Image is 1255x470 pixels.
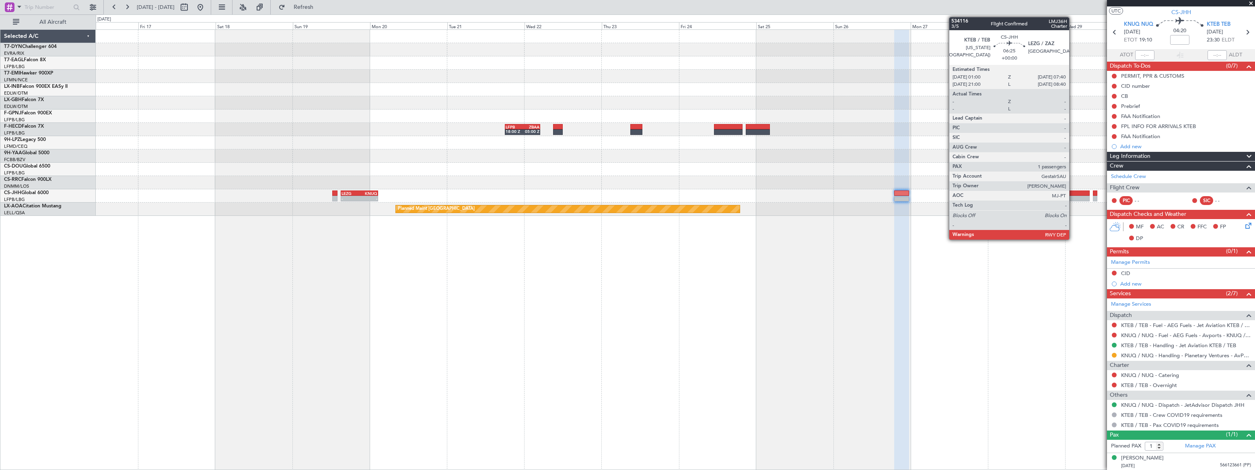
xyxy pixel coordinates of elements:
a: LFPB/LBG [4,130,25,136]
a: LX-GBHFalcon 7X [4,97,44,102]
span: Dispatch To-Dos [1110,62,1150,71]
a: EDLW/DTM [4,90,28,96]
span: CS-JHH [4,190,21,195]
span: KTEB TEB [1207,21,1230,29]
div: FPL INFO FOR ARRIVALS KTEB [1121,123,1196,130]
div: Mon 20 [370,22,447,29]
span: LX-GBH [4,97,22,102]
div: Sat 25 [756,22,833,29]
span: ATOT [1120,51,1133,59]
span: LX-AOA [4,204,23,209]
div: - [342,196,360,201]
button: UTC [1109,7,1123,14]
a: LFMN/NCE [4,77,28,83]
span: Others [1110,391,1127,400]
div: Tue 21 [447,22,525,29]
a: KNUQ / NUQ - Dispatch - JetAdvisor Dispatch JHH [1121,402,1245,408]
a: Manage Services [1111,300,1151,309]
span: 19:10 [1139,36,1152,44]
span: (0/7) [1226,62,1238,70]
div: [DATE] [97,16,111,23]
a: LELL/QSA [4,210,25,216]
a: Manage Permits [1111,259,1150,267]
a: KTEB / TEB - Handling - Jet Aviation KTEB / TEB [1121,342,1236,349]
a: T7-EMIHawker 900XP [4,71,53,76]
a: LFMD/CEQ [4,143,27,149]
div: PIC [1119,196,1133,205]
a: FCBB/BZV [4,157,25,163]
a: Schedule Crew [1111,173,1146,181]
div: Sun 19 [293,22,370,29]
div: Fri 24 [679,22,756,29]
span: [DATE] [1121,463,1135,469]
div: Thu 23 [602,22,679,29]
div: 18:00 Z [506,129,523,134]
a: LFPB/LBG [4,197,25,203]
span: 04:20 [1173,27,1186,35]
span: ETOT [1124,36,1137,44]
span: Flight Crew [1110,183,1140,193]
div: Tue 28 [988,22,1065,29]
span: T7-EMI [4,71,20,76]
span: FFC [1197,223,1207,231]
span: KNUQ NUQ [1124,21,1153,29]
a: KNUQ / NUQ - Fuel - AEG Fuels - Avports - KNUQ / NUQ [1121,332,1251,339]
span: Pax [1110,431,1119,440]
span: F-HECD [4,124,22,129]
div: Sun 26 [833,22,911,29]
div: Add new [1120,280,1251,287]
label: Planned PAX [1111,442,1141,450]
div: Prebrief [1121,103,1140,110]
span: FP [1220,223,1226,231]
div: Wed 22 [525,22,602,29]
a: KNUQ / NUQ - Catering [1121,372,1179,379]
a: EDLW/DTM [4,104,28,110]
span: Permits [1110,247,1129,257]
span: Services [1110,289,1131,298]
span: AC [1157,223,1164,231]
span: Dispatch [1110,311,1132,320]
span: ELDT [1222,36,1234,44]
span: Leg Information [1110,152,1150,161]
span: CS-RRC [4,177,21,182]
a: 9H-YAAGlobal 5000 [4,151,49,155]
span: CS-DOU [4,164,23,169]
div: ZBAA [523,124,539,129]
span: Crew [1110,161,1123,171]
div: Planned Maint [GEOGRAPHIC_DATA] [398,203,475,215]
div: SIC [1200,196,1213,205]
div: Mon 27 [911,22,988,29]
span: 9H-LPZ [4,137,20,142]
a: CS-JHHGlobal 6000 [4,190,49,195]
div: PERMIT, PPR & CUSTOMS [1121,72,1184,79]
a: F-HECDFalcon 7X [4,124,44,129]
span: 23:30 [1207,36,1220,44]
span: T7-DYN [4,44,22,49]
a: LFPB/LBG [4,117,25,123]
span: Dispatch Checks and Weather [1110,210,1186,219]
div: - - [1135,197,1153,204]
a: T7-DYNChallenger 604 [4,44,57,49]
a: T7-EAGLFalcon 8X [4,58,46,62]
div: Sat 18 [216,22,293,29]
a: KTEB / TEB - Overnight [1121,382,1177,389]
a: LFPB/LBG [4,64,25,70]
span: MF [1136,223,1144,231]
span: DP [1136,235,1143,243]
div: KNUQ [359,191,377,196]
a: EVRA/RIX [4,50,24,56]
a: CS-RRCFalcon 900LX [4,177,51,182]
div: Add new [1120,143,1251,150]
a: LX-INBFalcon 900EX EASy II [4,84,68,89]
input: Trip Number [25,1,71,13]
a: DNMM/LOS [4,183,29,189]
a: F-GPNJFalcon 900EX [4,111,52,116]
div: CID number [1121,83,1150,89]
div: Wed 29 [1065,22,1142,29]
span: [DATE] [1207,28,1223,36]
span: CS-JHH [1171,8,1191,17]
span: 566123661 (PP) [1220,462,1251,469]
div: FAA Notification [1121,113,1160,120]
span: All Aircraft [21,19,85,25]
div: LFPB [506,124,523,129]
